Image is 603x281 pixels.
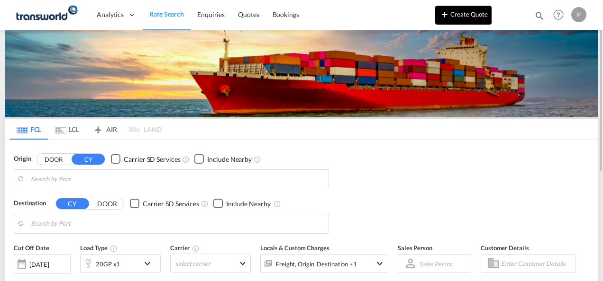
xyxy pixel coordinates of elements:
[91,198,124,209] button: DOOR
[260,244,329,252] span: Locals & Custom Charges
[276,257,357,271] div: Freight Origin Destination Factory Stuffing
[5,30,598,117] img: LCL+%26+FCL+BACKGROUND.png
[418,257,454,271] md-select: Sales Person
[111,154,180,164] md-checkbox: Checkbox No Ink
[192,245,200,252] md-icon: The selected Trucker/Carrierwill be displayed in the rate results If the rates are from another f...
[97,10,124,19] span: Analytics
[72,154,105,165] button: CY
[501,256,572,271] input: Enter Customer Details
[110,245,118,252] md-icon: icon-information-outline
[14,4,78,26] img: f753ae806dec11f0841701cdfdf085c0.png
[37,154,70,165] button: DOOR
[398,244,432,252] span: Sales Person
[124,155,180,164] div: Carrier SD Services
[142,258,158,269] md-icon: icon-chevron-down
[80,254,161,273] div: 20GP x1icon-chevron-down
[29,260,49,269] div: [DATE]
[170,244,200,252] span: Carrier
[274,200,281,208] md-icon: Unchecked: Ignores neighbouring ports when fetching rates.Checked : Includes neighbouring ports w...
[10,119,162,140] md-pagination-wrapper: Use the left and right arrow keys to navigate between tabs
[374,258,385,269] md-icon: icon-chevron-down
[149,10,184,18] span: Rate Search
[213,199,271,209] md-checkbox: Checkbox No Ink
[534,10,545,21] md-icon: icon-magnify
[226,199,271,209] div: Include Nearby
[197,10,225,18] span: Enquiries
[14,199,46,208] span: Destination
[550,7,571,24] div: Help
[260,254,388,273] div: Freight Origin Destination Factory Stuffingicon-chevron-down
[182,156,190,163] md-icon: Unchecked: Search for CY (Container Yard) services for all selected carriers.Checked : Search for...
[534,10,545,25] div: icon-magnify
[31,217,324,231] input: Search by Port
[96,257,120,271] div: 20GP x1
[56,198,89,209] button: CY
[143,199,199,209] div: Carrier SD Services
[14,154,31,164] span: Origin
[14,254,71,274] div: [DATE]
[92,124,104,131] md-icon: icon-airplane
[273,10,299,18] span: Bookings
[194,154,252,164] md-checkbox: Checkbox No Ink
[130,199,199,209] md-checkbox: Checkbox No Ink
[48,119,86,140] md-tab-item: LCL
[207,155,252,164] div: Include Nearby
[80,244,118,252] span: Load Type
[571,7,586,22] div: P
[86,119,124,140] md-tab-item: AIR
[201,200,209,208] md-icon: Unchecked: Search for CY (Container Yard) services for all selected carriers.Checked : Search for...
[435,6,492,25] button: icon-plus 400-fgCreate Quote
[14,244,49,252] span: Cut Off Date
[31,172,324,186] input: Search by Port
[481,244,529,252] span: Customer Details
[550,7,566,23] span: Help
[238,10,259,18] span: Quotes
[254,156,261,163] md-icon: Unchecked: Ignores neighbouring ports when fetching rates.Checked : Includes neighbouring ports w...
[439,9,450,20] md-icon: icon-plus 400-fg
[10,119,48,140] md-tab-item: FCL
